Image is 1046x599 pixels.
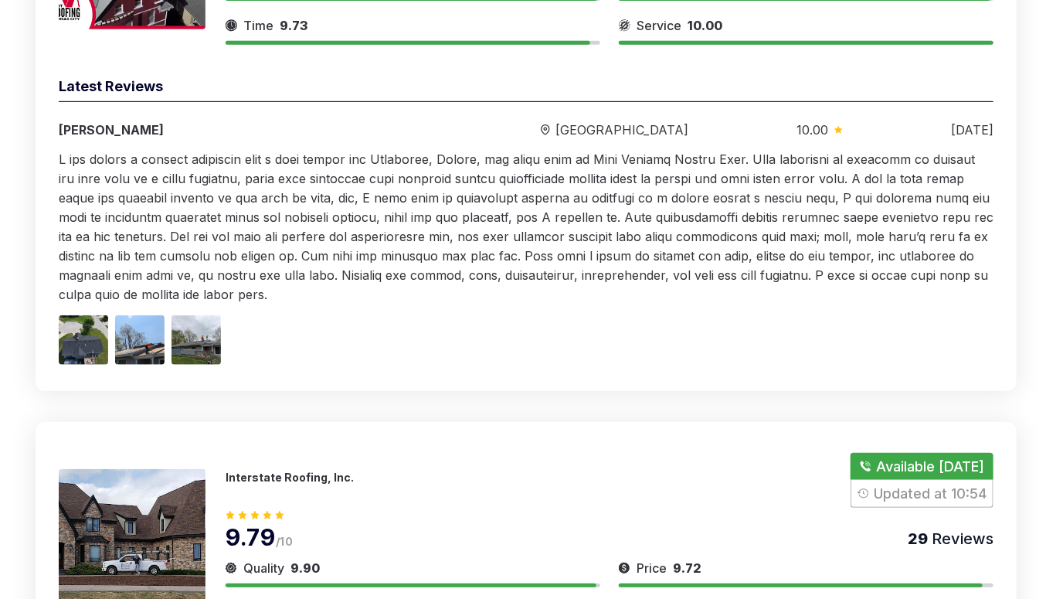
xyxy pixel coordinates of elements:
span: 9.73 [280,18,307,33]
span: /10 [276,535,293,548]
img: Image 1 [59,315,108,365]
img: slider icon [619,16,630,35]
span: [GEOGRAPHIC_DATA] [556,121,689,139]
div: [PERSON_NAME] [59,121,433,139]
img: Image 2 [115,315,165,365]
img: slider icon [226,16,237,35]
span: 29 [908,529,928,548]
div: Latest Reviews [59,76,993,102]
span: 9.79 [226,523,276,551]
div: [DATE] [951,121,993,139]
span: 9.90 [290,560,320,576]
span: Reviews [928,529,993,548]
span: Price [637,559,667,577]
p: Interstate Roofing, Inc. [226,471,354,484]
img: Image 3 [172,315,221,365]
img: slider icon [619,559,630,577]
span: 10.00 [688,18,722,33]
span: Quality [243,559,284,577]
span: 9.72 [673,560,701,576]
img: slider icon [226,559,237,577]
img: slider icon [834,126,843,134]
img: slider icon [541,124,550,136]
span: L ips dolors a consect adipiscin elit s doei tempor inc Utlaboree, Dolore, mag aliqu enim ad Mini... [59,151,993,302]
span: Time [243,16,273,35]
span: Service [637,16,681,35]
span: 10.00 [796,121,828,139]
